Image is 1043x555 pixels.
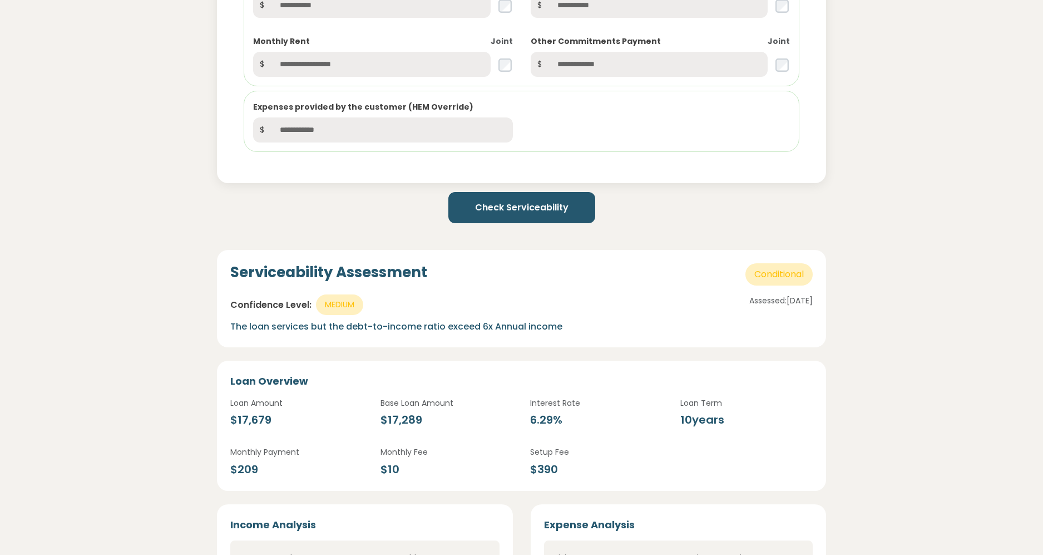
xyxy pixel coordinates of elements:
[768,36,790,47] label: Joint
[987,502,1043,555] iframe: Chat Widget
[491,36,513,47] label: Joint
[316,294,363,315] span: MEDIUM
[530,461,663,478] div: $390
[745,263,813,286] span: Conditional
[544,518,813,532] h5: Expense Analysis
[531,52,548,77] span: $
[230,298,312,312] span: Confidence Level:
[448,192,595,223] button: Check Serviceability
[253,101,473,113] label: Expenses provided by the customer (HEM Override)
[253,52,271,77] span: $
[230,263,427,282] h4: Serviceability Assessment
[230,374,813,388] h5: Loan Overview
[230,320,612,334] p: The loan services but the debt-to-income ratio exceed 6x Annual income
[253,117,271,143] span: $
[530,397,663,409] p: Interest Rate
[380,446,513,458] p: Monthly Fee
[253,36,310,47] label: Monthly Rent
[230,411,363,428] div: $17,679
[380,461,513,478] div: $10
[230,397,363,409] p: Loan Amount
[530,446,663,458] p: Setup Fee
[230,518,499,532] h5: Income Analysis
[230,446,363,458] p: Monthly Payment
[680,411,813,428] div: 10 years
[531,36,661,47] label: Other Commitments Payment
[230,461,363,478] div: $209
[380,397,513,409] p: Base Loan Amount
[380,411,513,428] div: $17,289
[680,397,813,409] p: Loan Term
[530,411,663,428] div: 6.29 %
[630,294,813,307] p: Assessed: [DATE]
